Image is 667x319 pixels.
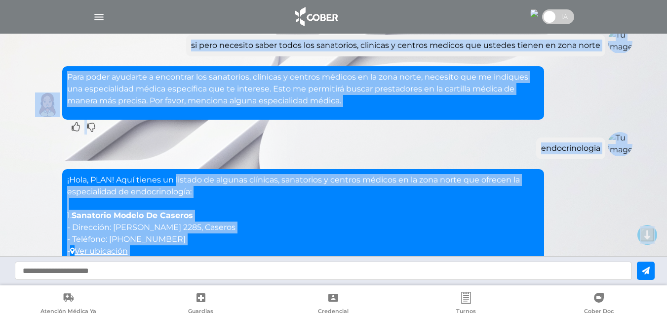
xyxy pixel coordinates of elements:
img: logo_cober_home-white.png [290,5,342,29]
p: Para poder ayudarte a encontrar los sanatorios, clínicas y centros médicos en la zona norte, nece... [67,71,539,107]
button: ⬇️ [637,225,657,245]
a: Atención Médica Ya [2,292,135,317]
a: Guardias [135,292,268,317]
span: Cober Doc [584,308,614,317]
a: Ver ubicación [70,246,128,256]
a: Credencial [267,292,400,317]
a: Turnos [400,292,533,317]
span: Turnos [456,308,476,317]
img: Tu imagen [608,132,632,157]
span: Guardias [188,308,213,317]
span: Atención Médica Ya [40,308,96,317]
img: Cober_menu-lines-white.svg [93,11,105,23]
span: Credencial [318,308,349,317]
div: si pero necesito saber todos los sanatorios, clinicas y centros medicos que ustedes tienen en zon... [191,40,600,51]
img: 7294 [530,9,538,17]
a: Cober Doc [532,292,665,317]
div: endocrinologia [541,142,600,154]
img: Tu imagen [608,29,632,54]
img: Cober IA [35,92,60,117]
strong: Sanatorio Modelo De Caseros [72,211,193,220]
